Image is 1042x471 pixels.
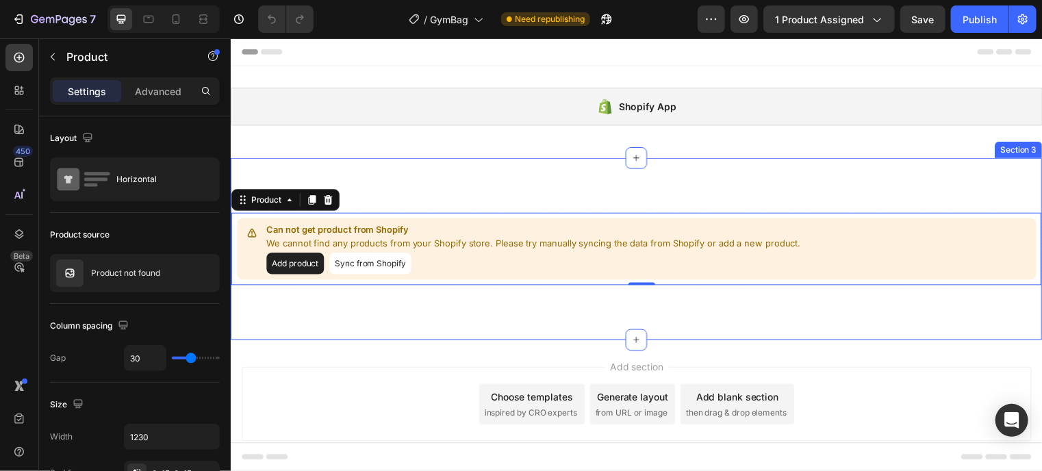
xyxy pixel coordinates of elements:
[763,5,895,33] button: 1 product assigned
[100,217,183,239] button: Sync from Shopify
[50,129,96,148] div: Layout
[995,404,1028,437] div: Open Intercom Messenger
[371,356,443,370] div: Generate layout
[900,5,945,33] button: Save
[90,11,96,27] p: 7
[379,325,444,340] span: Add section
[50,229,110,241] div: Product source
[430,12,468,27] span: GymBag
[257,373,351,385] span: inspired by CRO experts
[461,373,563,385] span: then drag & drop elements
[116,164,200,195] div: Horizontal
[91,268,160,278] p: Product not found
[50,352,66,364] div: Gap
[393,61,451,77] div: Shopify App
[776,107,819,119] div: Section 3
[912,14,935,25] span: Save
[515,13,585,25] span: Need republishing
[68,84,106,99] p: Settings
[125,346,166,370] input: Auto
[66,49,183,65] p: Product
[56,259,84,287] img: no image transparent
[36,188,577,201] p: Can not get product from Shopify
[424,12,427,27] span: /
[18,157,54,170] div: Product
[50,396,86,414] div: Size
[13,146,33,157] div: 450
[951,5,1008,33] button: Publish
[50,431,73,443] div: Width
[135,84,181,99] p: Advanced
[50,317,131,335] div: Column spacing
[963,12,997,27] div: Publish
[36,201,577,215] p: We cannot find any products from your Shopify store. Please try manually syncing the data from Sh...
[36,217,94,239] button: Add product
[258,5,314,33] div: Undo/Redo
[264,356,346,370] div: Choose templates
[125,424,219,449] input: Auto
[471,356,555,370] div: Add blank section
[5,5,102,33] button: 7
[775,12,864,27] span: 1 product assigned
[10,251,33,262] div: Beta
[369,373,442,385] span: from URL or image
[231,38,1042,471] iframe: Design area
